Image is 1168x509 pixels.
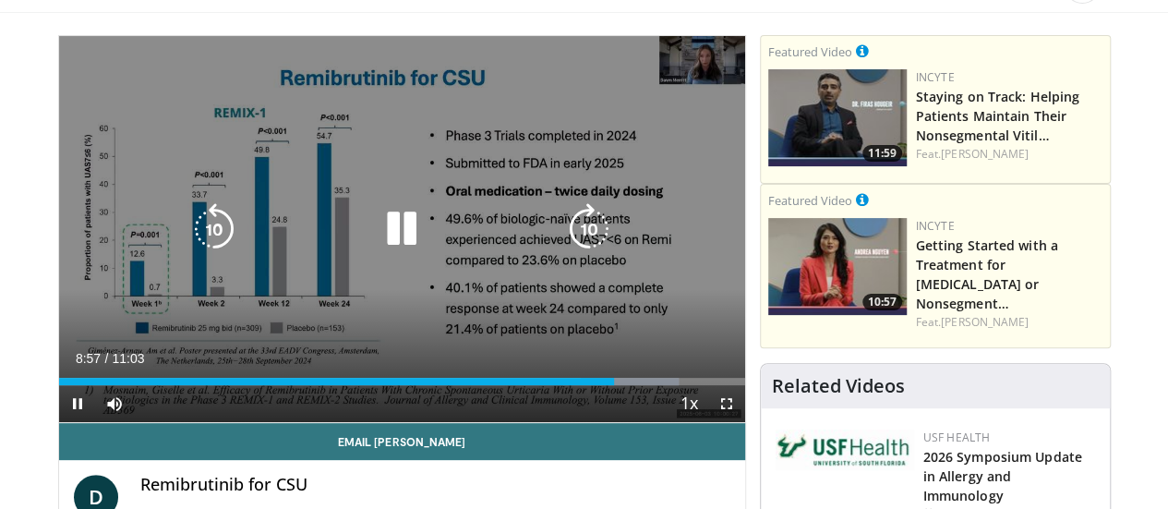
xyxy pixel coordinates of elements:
[105,351,109,366] span: /
[862,294,902,310] span: 10:57
[76,351,101,366] span: 8:57
[59,385,96,422] button: Pause
[916,146,1102,163] div: Feat.
[862,145,902,162] span: 11:59
[941,146,1029,162] a: [PERSON_NAME]
[768,192,852,209] small: Featured Video
[768,43,852,60] small: Featured Video
[916,314,1102,331] div: Feat.
[708,385,745,422] button: Fullscreen
[941,314,1029,330] a: [PERSON_NAME]
[772,375,905,397] h4: Related Videos
[112,351,144,366] span: 11:03
[916,88,1080,144] a: Staying on Track: Helping Patients Maintain Their Nonsegmental Vitil…
[768,218,907,315] a: 10:57
[923,430,991,445] a: USF Health
[96,385,133,422] button: Mute
[768,218,907,315] img: e02a99de-beb8-4d69-a8cb-018b1ffb8f0c.png.150x105_q85_crop-smart_upscale.jpg
[768,69,907,166] a: 11:59
[768,69,907,166] img: fe0751a3-754b-4fa7-bfe3-852521745b57.png.150x105_q85_crop-smart_upscale.jpg
[923,448,1082,504] a: 2026 Symposium Update in Allergy and Immunology
[140,475,730,495] h4: Remibrutinib for CSU
[59,378,745,385] div: Progress Bar
[59,36,745,423] video-js: Video Player
[916,236,1058,312] a: Getting Started with a Treatment for [MEDICAL_DATA] or Nonsegment…
[59,423,745,460] a: Email [PERSON_NAME]
[776,430,914,470] img: 6ba8804a-8538-4002-95e7-a8f8012d4a11.png.150x105_q85_autocrop_double_scale_upscale_version-0.2.jpg
[916,69,955,85] a: Incyte
[916,218,955,234] a: Incyte
[671,385,708,422] button: Playback Rate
